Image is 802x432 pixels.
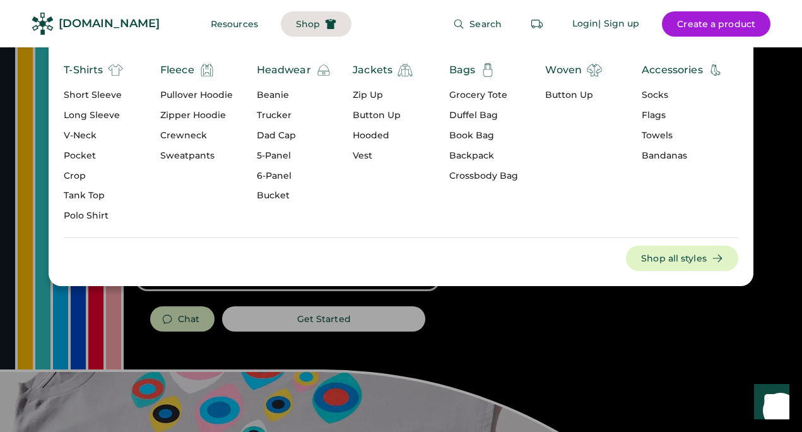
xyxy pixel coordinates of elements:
[642,129,723,142] div: Towels
[353,89,413,102] div: Zip Up
[572,18,599,30] div: Login
[353,129,413,142] div: Hooded
[598,18,639,30] div: | Sign up
[257,89,331,102] div: Beanie
[64,189,123,202] div: Tank Top
[587,63,602,78] img: shirt.svg
[469,20,502,28] span: Search
[480,63,495,78] img: Totebag-01.svg
[32,13,54,35] img: Rendered Logo - Screens
[449,63,476,78] div: Bags
[64,150,123,162] div: Pocket
[64,109,123,122] div: Long Sleeve
[353,63,392,78] div: Jackets
[742,375,796,429] iframe: Front Chat
[398,63,413,78] img: jacket%20%281%29.svg
[545,89,602,102] div: Button Up
[257,63,311,78] div: Headwear
[64,63,103,78] div: T-Shirts
[662,11,770,37] button: Create a product
[449,150,518,162] div: Backpack
[626,246,738,271] button: Shop all styles
[160,129,233,142] div: Crewneck
[281,11,351,37] button: Shop
[59,16,160,32] div: [DOMAIN_NAME]
[642,63,703,78] div: Accessories
[257,129,331,142] div: Dad Cap
[160,63,194,78] div: Fleece
[257,170,331,183] div: 6-Panel
[545,63,582,78] div: Woven
[449,170,518,183] div: Crossbody Bag
[353,109,413,122] div: Button Up
[257,150,331,162] div: 5-Panel
[196,11,273,37] button: Resources
[449,89,518,102] div: Grocery Tote
[708,63,723,78] img: accessories-ab-01.svg
[524,11,550,37] button: Retrieve an order
[642,109,723,122] div: Flags
[316,63,331,78] img: beanie.svg
[257,109,331,122] div: Trucker
[353,150,413,162] div: Vest
[64,210,123,222] div: Polo Shirt
[449,129,518,142] div: Book Bag
[199,63,215,78] img: hoodie.svg
[257,189,331,202] div: Bucket
[449,109,518,122] div: Duffel Bag
[160,150,233,162] div: Sweatpants
[160,89,233,102] div: Pullover Hoodie
[64,170,123,183] div: Crop
[160,109,233,122] div: Zipper Hoodie
[296,20,320,28] span: Shop
[642,150,723,162] div: Bandanas
[108,63,123,78] img: t-shirt%20%282%29.svg
[438,11,517,37] button: Search
[642,89,723,102] div: Socks
[64,129,123,142] div: V-Neck
[64,89,123,102] div: Short Sleeve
